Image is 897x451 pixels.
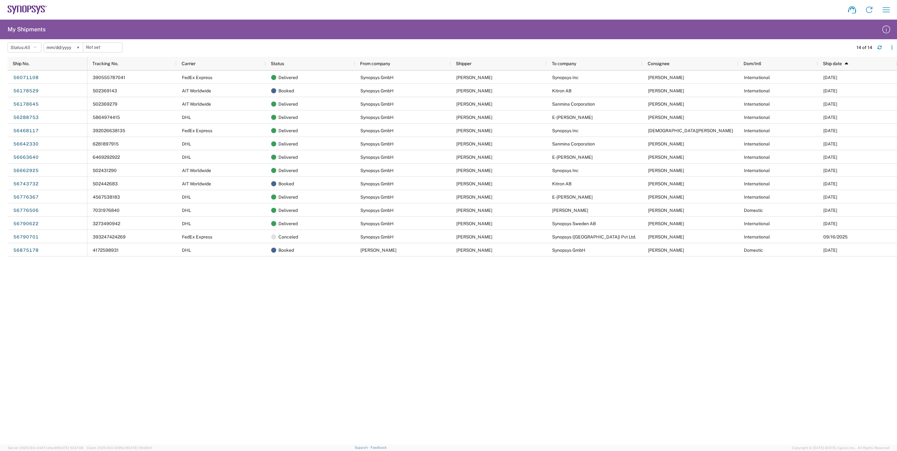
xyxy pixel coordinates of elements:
[371,446,387,449] a: Feedback
[13,179,39,189] a: 56743732
[278,111,298,124] span: Delivered
[648,88,684,93] span: Lisa Claesson
[456,155,492,160] span: Dominika Krzysztofik
[92,61,118,66] span: Tracking No.
[648,115,684,120] span: Mikael Svensson
[744,61,761,66] span: Dom/Intl
[360,115,394,120] span: Synopsys GmbH
[13,219,39,229] a: 56790622
[360,141,394,146] span: Synopsys GmbH
[456,168,492,173] span: Dominika Krzysztofik
[823,102,837,107] span: 07/16/2025
[744,195,770,200] span: International
[8,26,46,33] h2: My Shipments
[456,115,492,120] span: Dominika Krzysztofik
[93,88,117,93] span: S02369143
[648,102,684,107] span: Mansi Somaiya
[93,168,117,173] span: S02431290
[648,221,684,226] span: Johan Aasa
[8,446,84,450] span: Server: 2025.19.0-d447cefac8f
[182,115,191,120] span: DHL
[44,43,83,52] input: Not set
[360,208,394,213] span: Synopsys GmbH
[127,446,152,450] span: [DATE] 09:39:01
[823,155,837,160] span: 09/01/2025
[823,141,837,146] span: 08/29/2025
[360,248,396,253] span: Jorge López
[823,75,837,80] span: 07/02/2025
[648,61,670,66] span: Consignee
[648,141,684,146] span: Mansi Somaiya
[13,206,39,216] a: 56776506
[93,128,125,133] span: 392026638135
[456,221,492,226] span: Dominika Krzysztofik
[93,248,119,253] span: 4172598931
[823,181,837,186] span: 09/09/2025
[93,221,120,226] span: 3273490942
[93,115,120,120] span: 5864974415
[182,195,191,200] span: DHL
[552,168,579,173] span: Synopsys Inc
[182,88,211,93] span: AIT Worldwide
[182,234,212,239] span: FedEx Express
[823,115,837,120] span: 07/28/2025
[552,128,579,133] span: Synopsys Inc
[744,141,770,146] span: International
[93,208,120,213] span: 7031976840
[648,248,684,253] span: Bhuvana Krishnan
[86,446,152,450] span: Client: 2025.19.0-129fbcf
[360,155,394,160] span: Synopsys GmbH
[278,177,294,190] span: Booked
[93,141,119,146] span: 6281897915
[93,102,117,107] span: S02369279
[278,217,298,230] span: Delivered
[648,168,684,173] span: Rajkumar Methuku
[13,192,39,202] a: 56776367
[8,42,41,53] button: Status:All
[744,234,770,239] span: International
[823,168,837,173] span: 09/01/2025
[648,208,684,213] span: Jorge López
[456,181,492,186] span: Dominika Krzysztofik
[278,164,298,177] span: Delivered
[552,141,595,146] span: Sanmina Corporation
[93,155,120,160] span: 6469292922
[552,155,593,160] span: E-Sharp AB
[456,102,492,107] span: Dominika Krzysztofik
[823,208,837,213] span: 09/11/2025
[744,75,770,80] span: International
[792,445,889,451] span: Copyright © [DATE]-[DATE] Agistix Inc., All Rights Reserved
[271,61,284,66] span: Status
[93,234,126,239] span: 393247424269
[355,446,371,449] a: Support
[648,234,684,239] span: Sricharan Challa
[182,128,212,133] span: FedEx Express
[182,141,191,146] span: DHL
[13,245,39,256] a: 56875178
[13,61,29,66] span: Ship No.
[182,221,191,226] span: DHL
[278,124,298,137] span: Delivered
[278,71,298,84] span: Delivered
[360,128,394,133] span: Synopsys GmbH
[744,115,770,120] span: International
[823,234,848,239] span: 09/16/2025
[744,168,770,173] span: International
[278,137,298,151] span: Delivered
[744,248,763,253] span: Domestic
[823,61,842,66] span: Ship date
[360,195,394,200] span: Synopsys GmbH
[13,86,39,96] a: 56178529
[13,152,39,163] a: 56663640
[552,102,595,107] span: Sanmina Corporation
[13,232,39,242] a: 56790701
[360,75,394,80] span: Synopsys GmbH
[278,244,294,257] span: Booked
[13,126,39,136] a: 56468117
[648,128,733,133] span: Rigved Pawar
[93,181,118,186] span: S02442683
[823,221,837,226] span: 09/12/2025
[456,141,492,146] span: Dominika Krzysztofik
[648,195,684,200] span: Mikael Svensson
[552,208,588,213] span: Jorge López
